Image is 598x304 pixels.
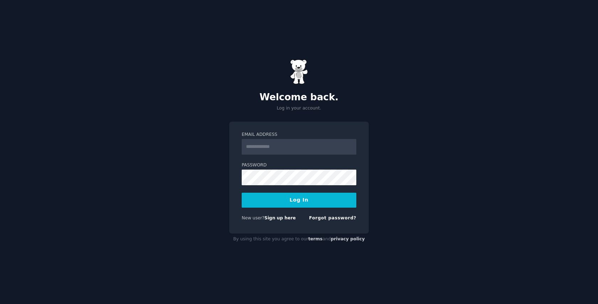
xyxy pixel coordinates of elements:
div: By using this site you agree to our and [229,234,369,245]
a: privacy policy [331,236,365,241]
span: New user? [242,215,264,220]
label: Email Address [242,132,356,138]
h2: Welcome back. [229,92,369,103]
a: Sign up here [264,215,296,220]
a: Forgot password? [309,215,356,220]
img: Gummy Bear [290,59,308,84]
button: Log In [242,193,356,208]
p: Log in your account. [229,105,369,112]
a: terms [308,236,322,241]
label: Password [242,162,356,169]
